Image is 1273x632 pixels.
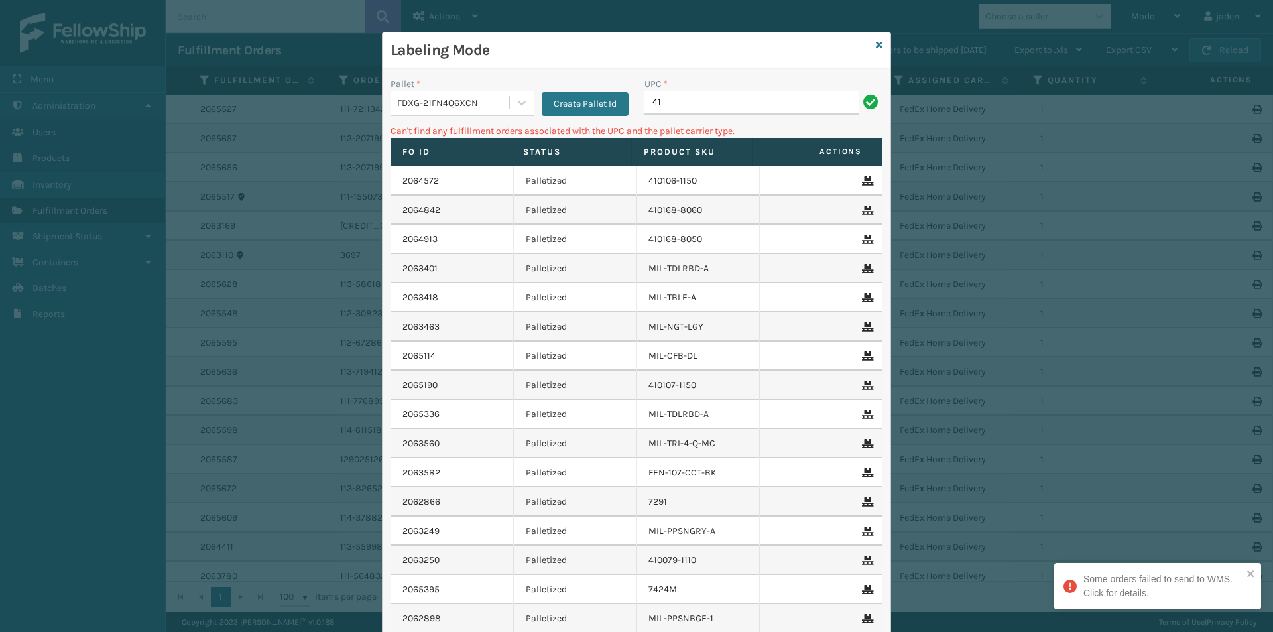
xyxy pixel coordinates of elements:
td: Palletized [514,225,637,254]
td: MIL-CFB-DL [636,342,760,371]
div: FDXG-21FN4Q6XCN [397,96,511,110]
a: 2063249 [402,525,440,538]
td: Palletized [514,371,637,400]
a: 2063463 [402,320,440,334]
td: Palletized [514,575,637,604]
a: 2065395 [402,583,440,596]
td: 7424M [636,575,760,604]
td: FEN-107-CCT-BK [636,458,760,487]
td: 410168-8050 [636,225,760,254]
label: Pallet [391,77,420,91]
td: Palletized [514,458,637,487]
label: Status [523,146,619,158]
td: MIL-NGT-LGY [636,312,760,342]
div: Some orders failed to send to WMS. Click for details. [1083,572,1243,600]
a: 2063401 [402,262,438,275]
label: Product SKU [644,146,740,158]
a: 2065114 [402,349,436,363]
h3: Labeling Mode [391,40,871,60]
a: 2064913 [402,233,438,246]
td: Palletized [514,400,637,429]
a: 2063582 [402,466,440,479]
td: Palletized [514,546,637,575]
a: 2064842 [402,204,440,217]
td: 410107-1150 [636,371,760,400]
td: MIL-TDLRBD-A [636,400,760,429]
i: Remove From Pallet [862,322,870,332]
i: Remove From Pallet [862,264,870,273]
i: Remove From Pallet [862,235,870,244]
p: Can't find any fulfillment orders associated with the UPC and the pallet carrier type. [391,124,882,138]
i: Remove From Pallet [862,556,870,565]
i: Remove From Pallet [862,176,870,186]
a: 2062898 [402,612,441,625]
td: Palletized [514,283,637,312]
td: Palletized [514,342,637,371]
td: Palletized [514,517,637,546]
i: Remove From Pallet [862,381,870,390]
td: Palletized [514,166,637,196]
td: 410106-1150 [636,166,760,196]
i: Remove From Pallet [862,293,870,302]
i: Remove From Pallet [862,497,870,507]
td: Palletized [514,312,637,342]
td: 410079-1110 [636,546,760,575]
i: Remove From Pallet [862,410,870,419]
td: 7291 [636,487,760,517]
td: Palletized [514,196,637,225]
label: Fo Id [402,146,499,158]
i: Remove From Pallet [862,585,870,594]
button: Create Pallet Id [542,92,629,116]
a: 2063560 [402,437,440,450]
i: Remove From Pallet [862,527,870,536]
td: MIL-TBLE-A [636,283,760,312]
i: Remove From Pallet [862,206,870,215]
td: MIL-TDLRBD-A [636,254,760,283]
td: Palletized [514,429,637,458]
td: Palletized [514,487,637,517]
a: 2062866 [402,495,440,509]
i: Remove From Pallet [862,614,870,623]
td: 410168-8060 [636,196,760,225]
a: 2063418 [402,291,438,304]
span: Actions [757,141,870,162]
td: MIL-TRI-4-Q-MC [636,429,760,458]
button: close [1246,568,1256,581]
td: MIL-PPSNGRY-A [636,517,760,546]
i: Remove From Pallet [862,351,870,361]
i: Remove From Pallet [862,439,870,448]
a: 2065190 [402,379,438,392]
a: 2063250 [402,554,440,567]
label: UPC [644,77,668,91]
a: 2065336 [402,408,440,421]
td: Palletized [514,254,637,283]
a: 2064572 [402,174,439,188]
i: Remove From Pallet [862,468,870,477]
